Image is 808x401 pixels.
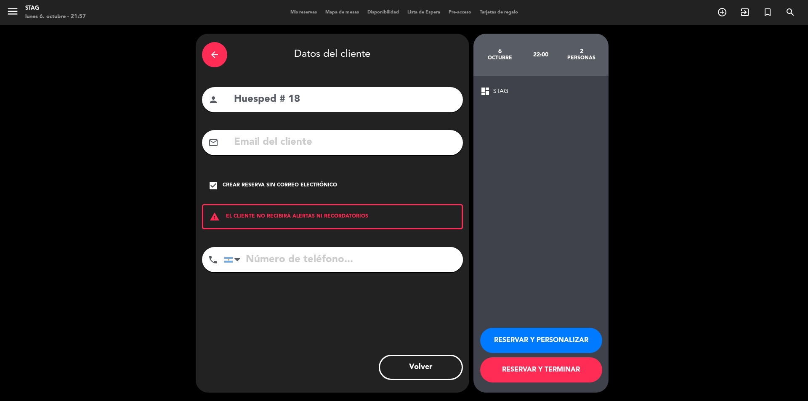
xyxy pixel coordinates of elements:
[476,10,522,15] span: Tarjetas de regalo
[208,255,218,265] i: phone
[561,55,602,61] div: personas
[363,10,403,15] span: Disponibilidad
[480,55,521,61] div: octubre
[321,10,363,15] span: Mapa de mesas
[6,5,19,18] i: menu
[210,50,220,60] i: arrow_back
[202,40,463,69] div: Datos del cliente
[286,10,321,15] span: Mis reservas
[480,86,490,96] span: dashboard
[208,181,218,191] i: check_box
[561,48,602,55] div: 2
[785,7,795,17] i: search
[233,134,457,151] input: Email del cliente
[208,138,218,148] i: mail_outline
[493,87,508,96] span: STAG
[224,247,244,272] div: Argentina: +54
[480,357,602,382] button: RESERVAR Y TERMINAR
[202,204,463,229] div: EL CLIENTE NO RECIBIRÁ ALERTAS NI RECORDATORIOS
[444,10,476,15] span: Pre-acceso
[379,355,463,380] button: Volver
[25,13,86,21] div: lunes 6. octubre - 21:57
[740,7,750,17] i: exit_to_app
[520,40,561,69] div: 22:00
[480,48,521,55] div: 6
[717,7,727,17] i: add_circle_outline
[403,10,444,15] span: Lista de Espera
[223,181,337,190] div: Crear reserva sin correo electrónico
[25,4,86,13] div: STAG
[480,328,602,353] button: RESERVAR Y PERSONALIZAR
[763,7,773,17] i: turned_in_not
[203,212,226,222] i: warning
[224,247,463,272] input: Número de teléfono...
[6,5,19,21] button: menu
[233,91,457,108] input: Nombre del cliente
[208,95,218,105] i: person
